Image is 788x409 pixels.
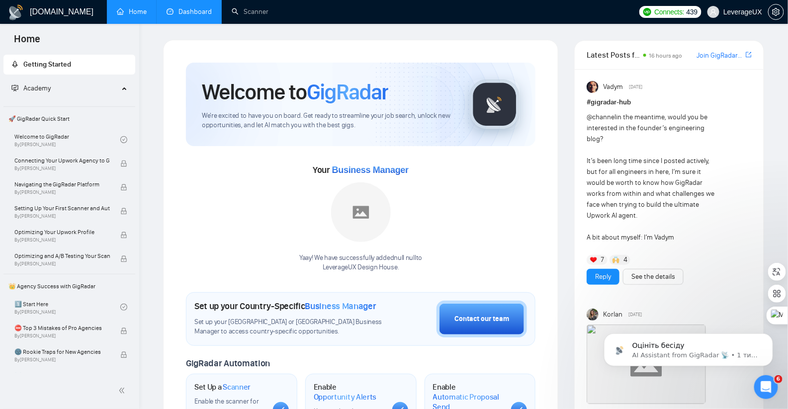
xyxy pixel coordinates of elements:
iframe: Intercom notifications повідомлення [589,313,788,382]
span: By [PERSON_NAME] [14,261,110,267]
span: Connecting Your Upwork Agency to GigRadar [14,156,110,165]
span: 6 [775,375,783,383]
span: Optimizing and A/B Testing Your Scanner for Better Results [14,251,110,261]
button: See the details [623,269,684,285]
a: Join GigRadar Slack Community [697,50,744,61]
button: Reply [587,269,619,285]
span: lock [120,255,127,262]
span: By [PERSON_NAME] [14,189,110,195]
img: logo [8,4,24,20]
iframe: Intercom live chat [754,375,778,399]
span: setting [769,8,784,16]
span: 🌚 Rookie Traps for New Agencies [14,347,110,357]
span: lock [120,184,127,191]
img: upwork-logo.png [643,8,651,16]
span: lock [120,208,127,215]
span: Setting Up Your First Scanner and Auto-Bidder [14,203,110,213]
span: Vadym [603,82,623,92]
button: Contact our team [437,301,527,337]
span: Opportunity Alerts [314,392,377,402]
img: ❤️ [590,256,597,263]
span: lock [120,160,127,167]
span: 4 [623,255,627,265]
span: export [746,51,752,59]
span: lock [120,351,127,358]
img: Vadym [587,81,599,93]
span: Academy [23,84,51,92]
span: Set up your [GEOGRAPHIC_DATA] or [GEOGRAPHIC_DATA] Business Manager to access country-specific op... [194,318,387,336]
span: ⛔ Top 3 Mistakes of Pro Agencies [14,323,110,333]
span: check-circle [120,136,127,143]
span: 16 hours ago [649,52,683,59]
img: gigradar-logo.png [470,80,520,129]
span: user [710,8,717,15]
span: [DATE] [629,310,642,319]
a: Welcome to GigRadarBy[PERSON_NAME] [14,129,120,151]
a: dashboardDashboard [167,7,212,16]
span: By [PERSON_NAME] [14,237,110,243]
h1: Set Up a [194,382,251,392]
span: ☠️ Fatal Traps for Solo Freelancers [14,371,110,381]
span: By [PERSON_NAME] [14,165,110,171]
button: setting [768,4,784,20]
span: lock [120,327,127,334]
div: Yaay! We have successfully added null null to [299,253,422,272]
span: By [PERSON_NAME] [14,333,110,339]
span: 7 [601,255,605,265]
span: 🚀 GigRadar Quick Start [4,109,134,129]
a: Reply [595,271,611,282]
span: By [PERSON_NAME] [14,213,110,219]
img: placeholder.png [331,182,391,242]
span: double-left [118,386,128,396]
a: homeHome [117,7,147,16]
span: fund-projection-screen [11,84,18,91]
span: Optimizing Your Upwork Profile [14,227,110,237]
span: Business Manager [332,165,409,175]
a: searchScanner [232,7,268,16]
img: Korlan [587,309,599,321]
img: F09JWBR8KB8-Coffee%20chat%20round%202.gif [587,325,706,404]
h1: Welcome to [202,79,388,105]
span: [DATE] [629,82,643,91]
span: Navigating the GigRadar Platform [14,179,110,189]
h1: # gigradar-hub [587,97,752,108]
a: See the details [631,271,675,282]
span: We're excited to have you on board. Get ready to streamline your job search, unlock new opportuni... [202,111,454,130]
span: GigRadar [307,79,388,105]
h1: Set up your Country-Specific [194,301,376,312]
span: Korlan [603,309,622,320]
span: Your [313,164,409,175]
h1: Enable [314,382,384,402]
a: setting [768,8,784,16]
span: 👑 Agency Success with GigRadar [4,276,134,296]
span: Connects: [654,6,684,17]
span: Academy [11,84,51,92]
p: LeverageUX Design House . [299,263,422,272]
span: Getting Started [23,60,71,69]
span: GigRadar Automation [186,358,270,369]
a: export [746,50,752,60]
span: rocket [11,61,18,68]
span: lock [120,232,127,239]
span: Home [6,32,48,53]
span: 439 [687,6,698,17]
div: Contact our team [454,314,509,325]
img: 🙌 [613,256,619,263]
span: Latest Posts from the GigRadar Community [587,49,640,61]
span: By [PERSON_NAME] [14,357,110,363]
span: Scanner [223,382,251,392]
span: Business Manager [305,301,376,312]
li: Getting Started [3,55,135,75]
span: check-circle [120,304,127,311]
a: 1️⃣ Start HereBy[PERSON_NAME] [14,296,120,318]
span: @channel [587,113,616,121]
